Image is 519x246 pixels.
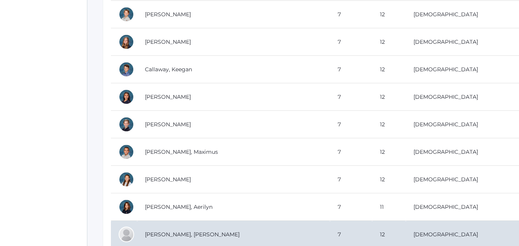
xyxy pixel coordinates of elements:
[372,83,406,111] td: 12
[330,138,372,166] td: 7
[119,89,134,105] div: Ashlyn Camargo
[330,28,372,56] td: 7
[137,83,330,111] td: [PERSON_NAME]
[330,1,372,28] td: 7
[119,7,134,22] div: Walker Brown
[119,117,134,132] div: Jakob Chapman
[137,138,330,166] td: [PERSON_NAME], Maximus
[372,28,406,56] td: 12
[372,56,406,83] td: 12
[330,166,372,193] td: 7
[119,172,134,187] div: Alessandra DeLuca
[330,56,372,83] td: 7
[372,193,406,221] td: 11
[372,138,406,166] td: 12
[119,34,134,50] div: Eliana Burgert
[119,227,134,242] div: Berke Emmett
[372,166,406,193] td: 12
[119,199,134,215] div: Aerilyn Ekdahl
[119,144,134,160] div: Maximus deDomenico
[330,193,372,221] td: 7
[372,111,406,138] td: 12
[137,193,330,221] td: [PERSON_NAME], Aerilyn
[330,111,372,138] td: 7
[330,83,372,111] td: 7
[137,56,330,83] td: Callaway, Keegan
[137,111,330,138] td: [PERSON_NAME]
[137,28,330,56] td: [PERSON_NAME]
[137,166,330,193] td: [PERSON_NAME]
[372,1,406,28] td: 12
[119,62,134,77] div: Keegan Callaway
[137,1,330,28] td: [PERSON_NAME]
